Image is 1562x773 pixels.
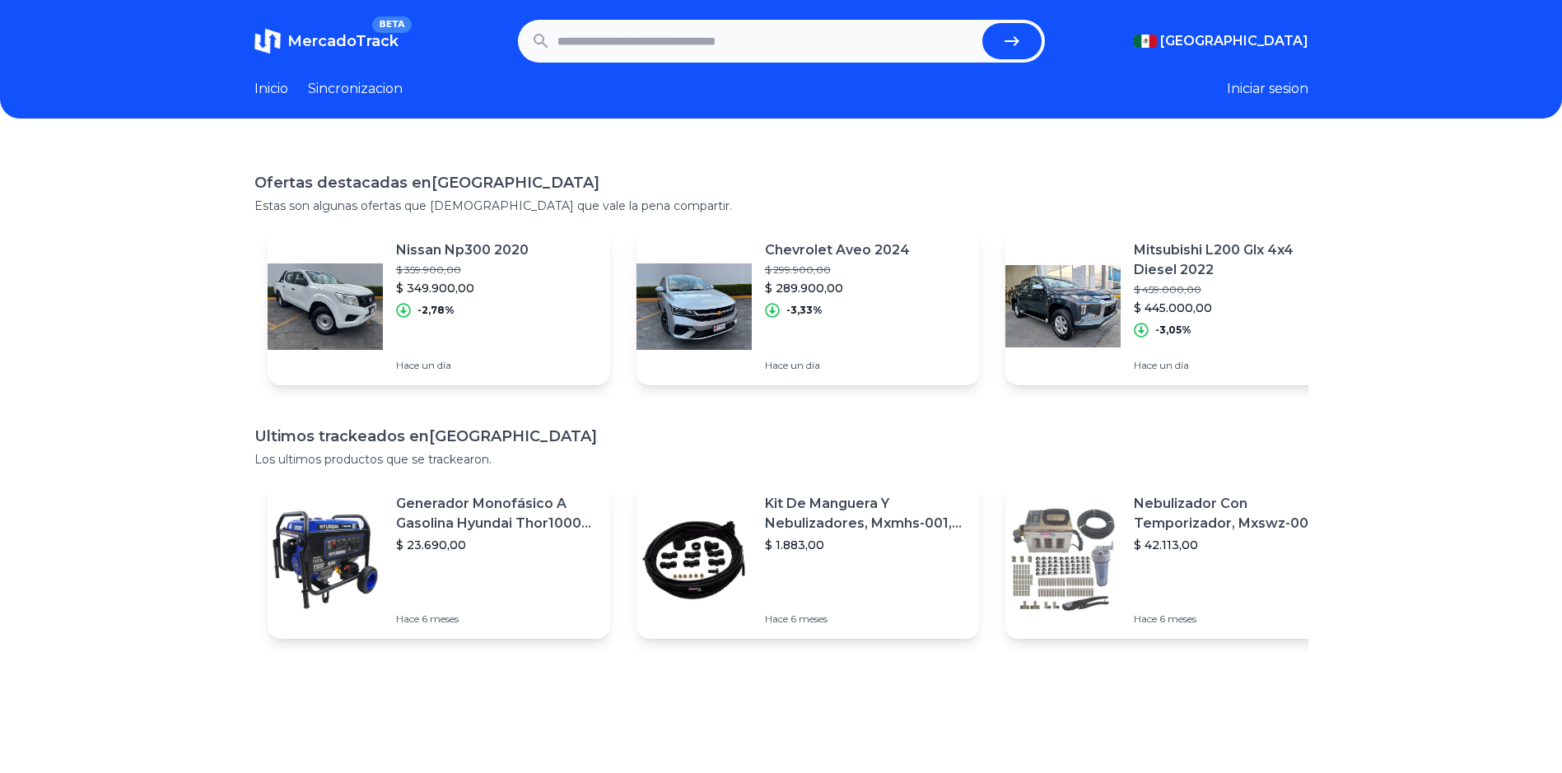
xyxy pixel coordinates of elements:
[1005,502,1121,617] img: Featured image
[786,304,823,317] p: -3,33%
[765,280,910,296] p: $ 289.900,00
[254,28,399,54] a: MercadoTrackBETA
[417,304,455,317] p: -2,78%
[268,249,383,364] img: Featured image
[254,28,281,54] img: MercadoTrack
[396,612,597,626] p: Hace 6 meses
[1134,300,1335,316] p: $ 445.000,00
[1134,612,1335,626] p: Hace 6 meses
[1134,35,1157,48] img: Mexico
[636,227,979,385] a: Featured imageChevrolet Aveo 2024$ 299.900,00$ 289.900,00-3,33%Hace un día
[1005,481,1348,639] a: Featured imageNebulizador Con Temporizador, Mxswz-009, 50m, 40 Boquillas$ 42.113,00Hace 6 meses
[396,263,529,277] p: $ 359.900,00
[1134,537,1335,553] p: $ 42.113,00
[396,494,597,533] p: Generador Monofásico A Gasolina Hyundai Thor10000 P 11.5 Kw
[396,240,529,260] p: Nissan Np300 2020
[268,227,610,385] a: Featured imageNissan Np300 2020$ 359.900,00$ 349.900,00-2,78%Hace un día
[268,502,383,617] img: Featured image
[396,280,529,296] p: $ 349.900,00
[1134,283,1335,296] p: $ 459.000,00
[254,425,1308,448] h1: Ultimos trackeados en [GEOGRAPHIC_DATA]
[254,79,288,99] a: Inicio
[308,79,403,99] a: Sincronizacion
[1005,249,1121,364] img: Featured image
[765,494,966,533] p: Kit De Manguera Y Nebulizadores, Mxmhs-001, 6m, 6 Tees, 8 Bo
[287,32,399,50] span: MercadoTrack
[372,16,411,33] span: BETA
[636,249,752,364] img: Featured image
[1005,227,1348,385] a: Featured imageMitsubishi L200 Glx 4x4 Diesel 2022$ 459.000,00$ 445.000,00-3,05%Hace un día
[1134,31,1308,51] button: [GEOGRAPHIC_DATA]
[765,359,910,372] p: Hace un día
[1227,79,1308,99] button: Iniciar sesion
[636,481,979,639] a: Featured imageKit De Manguera Y Nebulizadores, Mxmhs-001, 6m, 6 Tees, 8 Bo$ 1.883,00Hace 6 meses
[636,502,752,617] img: Featured image
[254,451,1308,468] p: Los ultimos productos que se trackearon.
[396,537,597,553] p: $ 23.690,00
[396,359,529,372] p: Hace un día
[254,198,1308,214] p: Estas son algunas ofertas que [DEMOGRAPHIC_DATA] que vale la pena compartir.
[1160,31,1308,51] span: [GEOGRAPHIC_DATA]
[1134,359,1335,372] p: Hace un día
[765,240,910,260] p: Chevrolet Aveo 2024
[765,537,966,553] p: $ 1.883,00
[1155,324,1191,337] p: -3,05%
[1134,494,1335,533] p: Nebulizador Con Temporizador, Mxswz-009, 50m, 40 Boquillas
[254,171,1308,194] h1: Ofertas destacadas en [GEOGRAPHIC_DATA]
[765,263,910,277] p: $ 299.900,00
[268,481,610,639] a: Featured imageGenerador Monofásico A Gasolina Hyundai Thor10000 P 11.5 Kw$ 23.690,00Hace 6 meses
[765,612,966,626] p: Hace 6 meses
[1134,240,1335,280] p: Mitsubishi L200 Glx 4x4 Diesel 2022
